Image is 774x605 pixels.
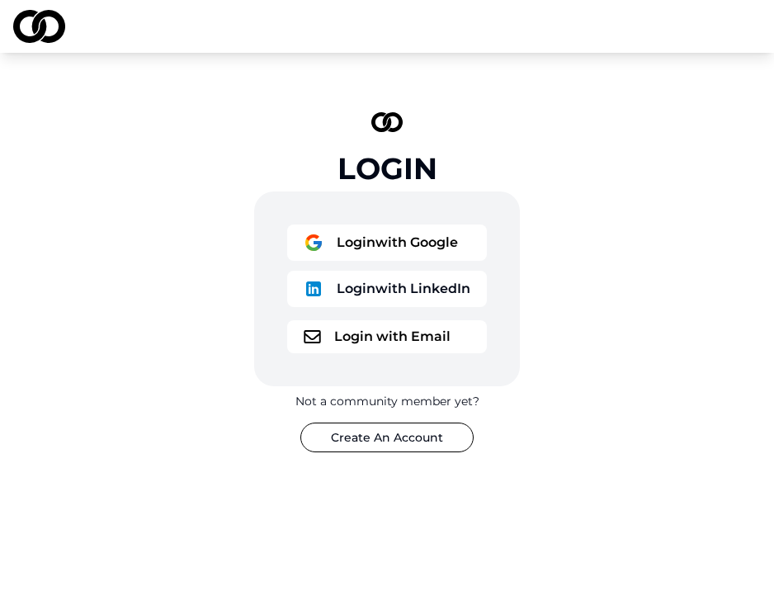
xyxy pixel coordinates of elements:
[304,279,323,299] img: logo
[13,10,65,43] img: logo
[337,152,437,185] div: Login
[287,271,487,307] button: logoLoginwith LinkedIn
[287,225,487,261] button: logoLoginwith Google
[304,330,321,343] img: logo
[287,320,487,353] button: logoLogin with Email
[300,423,474,452] button: Create An Account
[371,112,403,132] img: logo
[295,393,479,409] div: Not a community member yet?
[304,233,323,253] img: logo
